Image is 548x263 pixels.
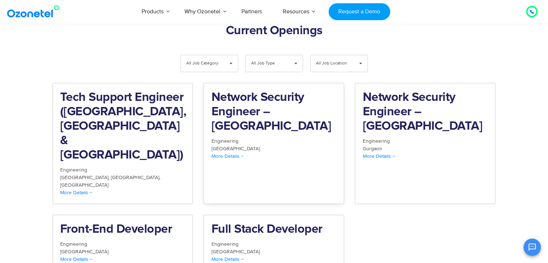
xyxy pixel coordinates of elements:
[53,24,496,38] h2: Current Openings
[60,241,87,247] span: Engineering
[60,167,87,173] span: Engineering
[211,256,244,262] span: More Details
[211,241,238,247] span: Engineering
[524,239,541,256] button: Open chat
[60,222,186,237] h2: Front-End Developer
[362,146,382,152] span: Gurgaon
[60,90,186,162] h2: Tech Support Engineer ([GEOGRAPHIC_DATA], [GEOGRAPHIC_DATA] & [GEOGRAPHIC_DATA])
[362,153,396,159] span: More Details
[354,55,367,72] span: ▾
[60,256,93,262] span: More Details
[316,55,350,72] span: All Job Location
[111,174,160,180] span: [GEOGRAPHIC_DATA]
[289,55,303,72] span: ▾
[211,138,238,144] span: Engineering
[211,222,337,237] h2: Full Stack Developer
[224,55,238,72] span: ▾
[329,3,390,20] a: Request a Demo
[251,55,285,72] span: All Job Type
[211,249,259,255] span: [GEOGRAPHIC_DATA]
[60,174,111,180] span: [GEOGRAPHIC_DATA]
[60,249,108,255] span: [GEOGRAPHIC_DATA]
[211,146,259,152] span: [GEOGRAPHIC_DATA]
[355,83,495,204] a: Network Security Engineer – [GEOGRAPHIC_DATA] Engineering Gurgaon More Details
[211,90,337,134] h2: Network Security Engineer – [GEOGRAPHIC_DATA]
[362,138,389,144] span: Engineering
[362,90,488,134] h2: Network Security Engineer – [GEOGRAPHIC_DATA]
[186,55,220,72] span: All Job Category
[60,190,93,196] span: More Details
[211,153,244,159] span: More Details
[60,182,108,188] span: [GEOGRAPHIC_DATA]
[204,83,344,204] a: Network Security Engineer – [GEOGRAPHIC_DATA] Engineering [GEOGRAPHIC_DATA] More Details
[53,83,193,204] a: Tech Support Engineer ([GEOGRAPHIC_DATA], [GEOGRAPHIC_DATA] & [GEOGRAPHIC_DATA]) Engineering [GEO...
